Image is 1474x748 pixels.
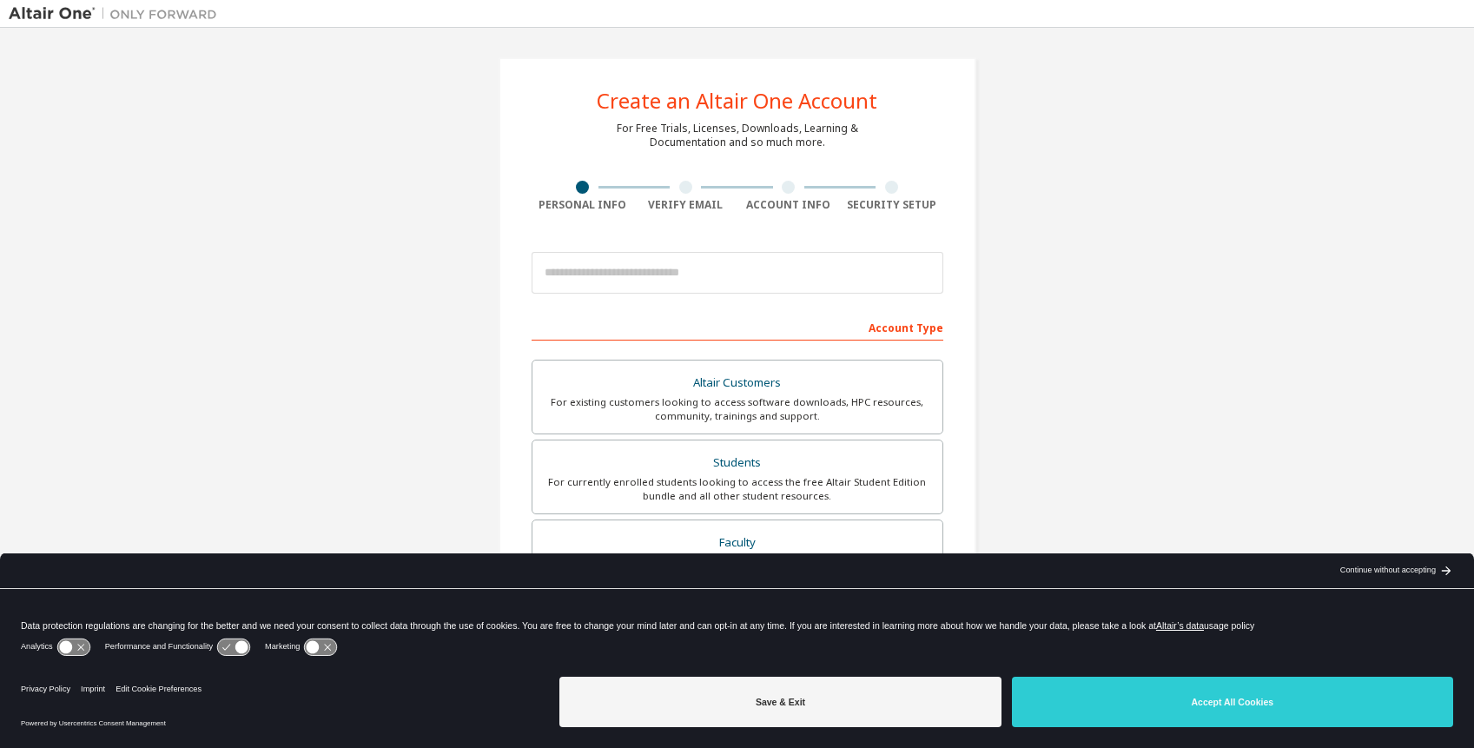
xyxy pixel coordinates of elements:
[634,198,737,212] div: Verify Email
[543,475,932,503] div: For currently enrolled students looking to access the free Altair Student Edition bundle and all ...
[597,90,877,111] div: Create an Altair One Account
[840,198,943,212] div: Security Setup
[532,313,943,341] div: Account Type
[543,531,932,555] div: Faculty
[532,198,635,212] div: Personal Info
[9,5,226,23] img: Altair One
[543,451,932,475] div: Students
[737,198,841,212] div: Account Info
[543,395,932,423] div: For existing customers looking to access software downloads, HPC resources, community, trainings ...
[617,122,858,149] div: For Free Trials, Licenses, Downloads, Learning & Documentation and so much more.
[543,371,932,395] div: Altair Customers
